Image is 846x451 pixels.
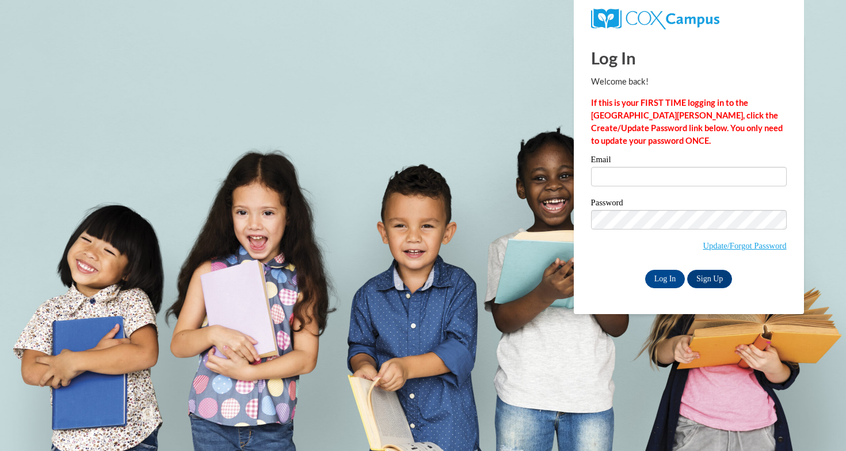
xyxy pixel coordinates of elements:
[591,46,787,70] h1: Log In
[687,270,732,288] a: Sign Up
[591,155,787,167] label: Email
[591,13,719,23] a: COX Campus
[591,198,787,210] label: Password
[591,98,783,146] strong: If this is your FIRST TIME logging in to the [GEOGRAPHIC_DATA][PERSON_NAME], click the Create/Upd...
[703,241,786,250] a: Update/Forgot Password
[591,75,787,88] p: Welcome back!
[645,270,685,288] input: Log In
[591,9,719,29] img: COX Campus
